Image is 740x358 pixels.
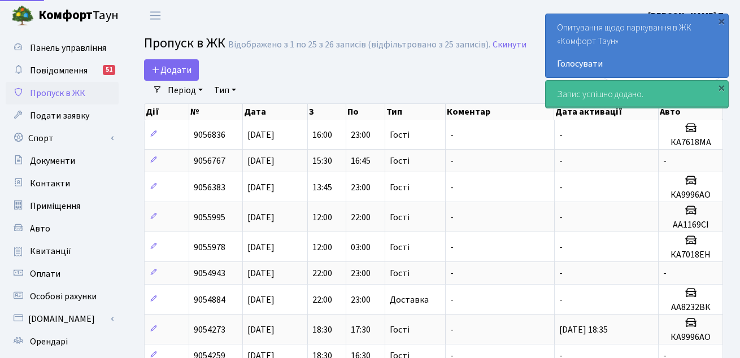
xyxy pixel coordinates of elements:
span: [DATE] [247,181,275,194]
span: - [663,267,667,280]
a: Період [163,81,207,100]
span: Додати [151,64,191,76]
span: Таун [38,6,119,25]
a: Авто [6,217,119,240]
div: Відображено з 1 по 25 з 26 записів (відфільтровано з 25 записів). [228,40,490,50]
a: Орендарі [6,330,119,353]
span: 22:00 [312,267,332,280]
a: Документи [6,150,119,172]
h5: КА7018ЕН [663,250,718,260]
a: Квитанції [6,240,119,263]
span: Гості [390,156,410,165]
span: 23:00 [351,129,371,141]
span: 12:00 [312,241,332,254]
span: - [559,241,563,254]
span: [DATE] [247,267,275,280]
a: Повідомлення51 [6,59,119,82]
span: Особові рахунки [30,290,97,303]
button: Переключити навігацію [141,6,169,25]
a: [PERSON_NAME] П. [648,9,726,23]
span: - [450,155,454,167]
a: Подати заявку [6,104,119,127]
span: 9056836 [194,129,225,141]
span: Повідомлення [30,64,88,77]
span: - [450,324,454,336]
th: По [346,104,385,120]
span: 23:00 [351,294,371,306]
span: 12:00 [312,211,332,224]
span: 13:45 [312,181,332,194]
h5: КА9996АО [663,332,718,343]
div: × [716,15,727,27]
a: Додати [144,59,199,81]
th: Дії [145,104,189,120]
span: [DATE] [247,294,275,306]
a: Спорт [6,127,119,150]
a: [DOMAIN_NAME] [6,308,119,330]
th: № [189,104,242,120]
span: Гості [390,213,410,222]
span: Квитанції [30,245,71,257]
h5: КА9996АО [663,190,718,200]
span: - [559,181,563,194]
th: Тип [385,104,446,120]
div: × [716,82,727,93]
div: Запис успішно додано. [546,81,728,108]
span: Приміщення [30,200,80,212]
span: Пропуск в ЖК [30,87,85,99]
span: - [559,294,563,306]
span: 9055995 [194,211,225,224]
span: Подати заявку [30,110,89,122]
span: - [450,294,454,306]
a: Контакти [6,172,119,195]
span: 9056383 [194,181,225,194]
a: Оплати [6,263,119,285]
span: - [559,211,563,224]
span: 23:00 [351,181,371,194]
span: - [559,129,563,141]
span: Оплати [30,268,60,280]
span: 9054943 [194,267,225,280]
span: - [450,211,454,224]
h5: АА1169СІ [663,220,718,230]
h5: КА7618МА [663,137,718,148]
span: - [663,155,667,167]
span: Гості [390,325,410,334]
span: [DATE] [247,241,275,254]
span: Авто [30,222,50,235]
span: Пропуск в ЖК [144,33,225,53]
a: Пропуск в ЖК [6,82,119,104]
span: - [450,267,454,280]
span: 15:30 [312,155,332,167]
span: [DATE] [247,129,275,141]
span: Контакти [30,177,70,190]
img: logo.png [11,5,34,27]
span: 22:00 [351,211,371,224]
span: [DATE] [247,211,275,224]
span: 18:30 [312,324,332,336]
span: - [450,181,454,194]
div: 51 [103,65,115,75]
span: 9054273 [194,324,225,336]
b: [PERSON_NAME] П. [648,10,726,22]
span: 9056767 [194,155,225,167]
span: 9054884 [194,294,225,306]
th: Дата активації [554,104,658,120]
a: Панель управління [6,37,119,59]
span: Панель управління [30,42,106,54]
span: [DATE] [247,155,275,167]
span: [DATE] 18:35 [559,324,608,336]
span: Орендарі [30,335,68,348]
h5: АА8232ВК [663,302,718,313]
span: 03:00 [351,241,371,254]
span: Доставка [390,295,429,304]
span: - [559,155,563,167]
div: Опитування щодо паркування в ЖК «Комфорт Таун» [546,14,728,77]
th: З [308,104,346,120]
span: 16:00 [312,129,332,141]
th: Коментар [446,104,555,120]
a: Голосувати [557,57,717,71]
th: Дата [243,104,308,120]
a: Тип [210,81,241,100]
span: 9055978 [194,241,225,254]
